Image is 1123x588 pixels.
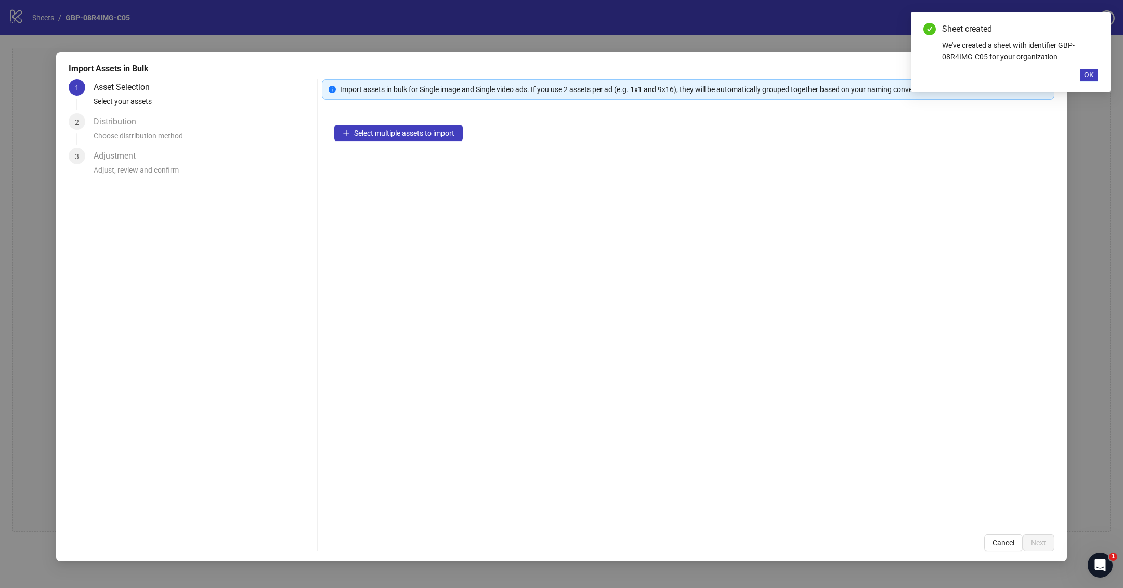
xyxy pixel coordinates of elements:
[1023,534,1054,551] button: Next
[942,23,1098,35] div: Sheet created
[923,23,936,35] span: check-circle
[984,534,1023,551] button: Cancel
[94,130,313,148] div: Choose distribution method
[334,125,463,141] button: Select multiple assets to import
[343,129,350,137] span: plus
[94,96,313,113] div: Select your assets
[993,539,1014,547] span: Cancel
[1080,69,1098,81] button: OK
[94,79,158,96] div: Asset Selection
[75,84,79,92] span: 1
[1109,553,1117,561] span: 1
[329,86,336,93] span: info-circle
[1087,23,1098,34] a: Close
[942,40,1098,62] div: We've created a sheet with identifier GBP-08R4IMG-C05 for your organization
[94,148,144,164] div: Adjustment
[75,152,79,161] span: 3
[1084,71,1094,79] span: OK
[69,62,1054,75] div: Import Assets in Bulk
[94,113,145,130] div: Distribution
[94,164,313,182] div: Adjust, review and confirm
[340,84,1048,95] div: Import assets in bulk for Single image and Single video ads. If you use 2 assets per ad (e.g. 1x1...
[75,118,79,126] span: 2
[1088,553,1113,578] iframe: Intercom live chat
[354,129,454,137] span: Select multiple assets to import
